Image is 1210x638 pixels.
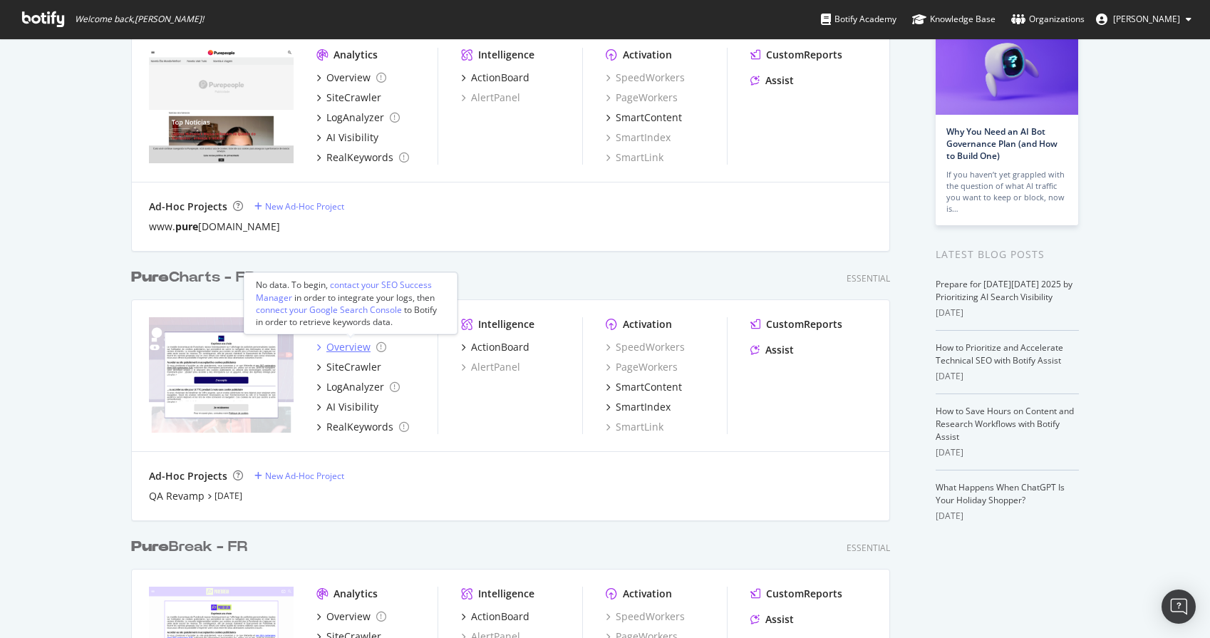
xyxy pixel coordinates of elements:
div: connect your Google Search Console [256,304,402,316]
b: Pure [131,540,169,554]
div: Analytics [333,48,378,62]
a: LogAnalyzer [316,110,400,125]
div: Ad-Hoc Projects [149,200,227,214]
a: [DATE] [214,490,242,502]
div: New Ad-Hoc Project [265,470,344,482]
img: Why You Need an AI Bot Governance Plan (and How to Build One) [936,18,1078,115]
div: Essential [847,542,890,554]
div: Analytics [333,587,378,601]
a: Overview [316,609,386,624]
a: How to Prioritize and Accelerate Technical SEO with Botify Assist [936,341,1063,366]
div: New Ad-Hoc Project [265,200,344,212]
div: Essential [847,272,890,284]
a: SmartContent [606,110,682,125]
div: CustomReports [766,587,842,601]
a: ActionBoard [461,609,529,624]
div: [DATE] [936,307,1079,319]
div: CustomReports [766,317,842,331]
div: SiteCrawler [326,91,381,105]
div: SmartContent [616,380,682,394]
div: ActionBoard [471,609,529,624]
a: SpeedWorkers [606,71,685,85]
a: AI Visibility [316,400,378,414]
b: pure [175,220,198,233]
div: Intelligence [478,317,534,331]
div: contact your SEO Success Manager [256,279,432,303]
div: [DATE] [936,370,1079,383]
a: AlertPanel [461,91,520,105]
div: Charts - FR [131,267,255,288]
a: QA Revamp [149,489,205,503]
div: Open Intercom Messenger [1162,590,1196,624]
div: Intelligence [478,48,534,62]
a: SmartLink [606,420,663,434]
div: Overview [326,71,371,85]
a: What Happens When ChatGPT Is Your Holiday Shopper? [936,481,1065,506]
a: CustomReports [750,48,842,62]
div: Latest Blog Posts [936,247,1079,262]
a: New Ad-Hoc Project [254,470,344,482]
div: Assist [765,73,794,88]
a: SpeedWorkers [606,340,685,354]
a: Overview [316,71,386,85]
div: Assist [765,343,794,357]
a: RealKeywords [316,150,409,165]
a: SpeedWorkers [606,609,685,624]
a: Prepare for [DATE][DATE] 2025 by Prioritizing AI Search Visibility [936,278,1072,303]
img: www.purebreak.com.br [149,48,294,163]
a: SiteCrawler [316,91,381,105]
div: Organizations [1011,12,1085,26]
div: AI Visibility [326,400,378,414]
div: CustomReports [766,48,842,62]
div: AI Visibility [326,130,378,145]
a: ActionBoard [461,340,529,354]
a: Assist [750,612,794,627]
div: SmartContent [616,110,682,125]
div: If you haven’t yet grappled with the question of what AI traffic you want to keep or block, now is… [946,169,1067,215]
a: SiteCrawler [316,360,381,374]
a: RealKeywords [316,420,409,434]
span: Welcome back, [PERSON_NAME] ! [75,14,204,25]
a: www.pure[DOMAIN_NAME] [149,220,280,234]
a: ActionBoard [461,71,529,85]
div: Overview [326,340,371,354]
div: Botify Academy [821,12,896,26]
a: SmartIndex [606,130,671,145]
div: Break - FR [131,537,247,557]
a: PageWorkers [606,360,678,374]
div: Intelligence [478,587,534,601]
a: New Ad-Hoc Project [254,200,344,212]
div: No data. To begin, in order to integrate your logs, then to Botify in order to retrieve keywords ... [256,279,445,328]
div: RealKeywords [326,150,393,165]
a: How to Save Hours on Content and Research Workflows with Botify Assist [936,405,1074,443]
a: Overview [316,340,386,354]
div: Activation [623,587,672,601]
a: Why You Need an AI Bot Governance Plan (and How to Build One) [946,125,1058,162]
a: AlertPanel [461,360,520,374]
div: Ad-Hoc Projects [149,469,227,483]
div: www. [DOMAIN_NAME] [149,220,280,234]
a: CustomReports [750,587,842,601]
div: Assist [765,612,794,627]
a: Assist [750,73,794,88]
img: www.chartsinfrance.net [149,317,294,433]
div: SmartIndex [616,400,671,414]
a: SmartIndex [606,400,671,414]
div: Overview [326,609,371,624]
a: CustomReports [750,317,842,331]
a: PageWorkers [606,91,678,105]
div: SiteCrawler [326,360,381,374]
div: LogAnalyzer [326,110,384,125]
div: LogAnalyzer [326,380,384,394]
div: Activation [623,48,672,62]
div: [DATE] [936,510,1079,523]
button: [PERSON_NAME] [1085,8,1203,31]
a: SmartContent [606,380,682,394]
